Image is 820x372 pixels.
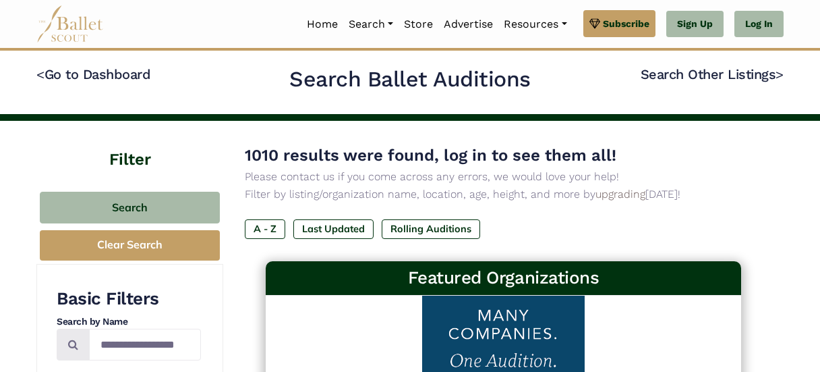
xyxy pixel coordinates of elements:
[40,192,220,223] button: Search
[498,10,572,38] a: Resources
[734,11,784,38] a: Log In
[245,186,762,203] p: Filter by listing/organization name, location, age, height, and more by [DATE]!
[301,10,343,38] a: Home
[603,16,649,31] span: Subscribe
[289,65,531,94] h2: Search Ballet Auditions
[583,10,655,37] a: Subscribe
[595,188,645,201] a: upgrading
[245,168,762,186] p: Please contact us if you come across any errors, we would love your help!
[36,121,223,171] h4: Filter
[293,219,374,238] label: Last Updated
[399,10,438,38] a: Store
[382,219,480,238] label: Rolling Auditions
[641,66,784,82] a: Search Other Listings>
[36,65,45,82] code: <
[57,288,201,311] h3: Basic Filters
[276,267,731,290] h3: Featured Organizations
[57,315,201,329] h4: Search by Name
[89,329,201,361] input: Search by names...
[245,219,285,238] label: A - Z
[40,230,220,261] button: Clear Search
[36,66,150,82] a: <Go to Dashboard
[589,16,600,31] img: gem.svg
[245,146,616,165] span: 1010 results were found, log in to see them all!
[438,10,498,38] a: Advertise
[775,65,784,82] code: >
[343,10,399,38] a: Search
[666,11,724,38] a: Sign Up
